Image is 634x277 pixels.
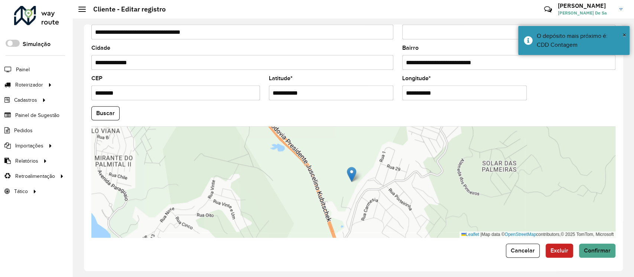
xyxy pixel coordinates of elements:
button: Buscar [91,106,120,120]
span: Relatórios [15,157,38,165]
a: Contato Rápido [540,1,556,17]
h2: Cliente - Editar registro [86,5,166,13]
label: Latitude [269,74,293,83]
span: Painel de Sugestão [15,111,59,119]
span: | [480,232,481,237]
label: Simulação [23,40,51,49]
span: × [622,31,626,39]
a: OpenStreetMap [505,232,536,237]
span: Roteirizador [15,81,43,89]
button: Confirmar [579,244,615,258]
img: Marker [347,167,356,182]
span: Painel [16,66,30,74]
span: Confirmar [584,247,611,254]
h3: [PERSON_NAME] [558,2,614,9]
div: O depósito mais próximo é: CDD Contagem [537,32,624,49]
span: Excluir [550,247,568,254]
span: Cadastros [14,96,37,104]
button: Close [622,29,626,40]
span: Tático [14,188,28,195]
label: Cidade [91,43,110,52]
span: Cancelar [511,247,535,254]
span: [PERSON_NAME] De Sa [558,10,614,16]
label: Bairro [402,43,419,52]
span: Retroalimentação [15,172,55,180]
div: Map data © contributors,© 2025 TomTom, Microsoft [459,231,615,238]
button: Excluir [546,244,573,258]
button: Cancelar [506,244,540,258]
label: CEP [91,74,103,83]
a: Leaflet [461,232,479,237]
label: Longitude [402,74,431,83]
span: Importações [15,142,43,150]
span: Pedidos [14,127,33,134]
